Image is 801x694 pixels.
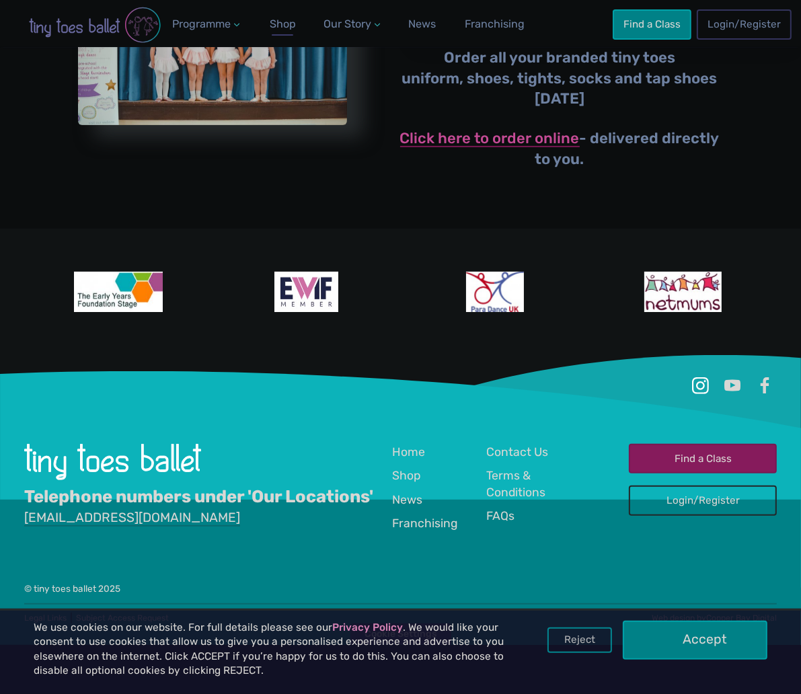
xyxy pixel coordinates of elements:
[720,374,745,398] a: Youtube
[629,486,777,515] a: Login/Register
[396,128,724,170] p: - delivered directly to you.
[323,17,371,30] span: Our Story
[697,9,791,39] a: Login/Register
[486,508,514,526] a: FAQs
[172,17,231,30] span: Programme
[486,509,514,523] span: FAQs
[392,467,420,486] a: Shop
[24,470,201,483] a: Go to home page
[629,444,777,473] a: Find a Class
[459,11,530,38] a: Franchising
[465,17,525,30] span: Franchising
[408,17,436,30] span: News
[14,7,176,43] img: tiny toes ballet
[486,445,548,459] span: Contact Us
[332,621,403,633] a: Privacy Policy
[613,9,691,39] a: Find a Class
[623,621,767,660] a: Accept
[547,627,612,653] a: Reject
[24,486,373,508] a: Telephone numbers under 'Our Locations'
[486,444,548,462] a: Contact Us
[396,48,724,110] p: Order all your branded tiny toes uniform, shoes, tights, socks and tap shoes [DATE]
[466,272,524,312] img: Para Dance UK
[24,510,240,527] a: [EMAIL_ADDRESS][DOMAIN_NAME]
[400,131,580,147] a: Click here to order online
[403,11,441,38] a: News
[688,374,712,398] a: Instagram
[24,444,201,480] img: tiny toes ballet
[167,11,245,38] a: Programme
[24,582,777,595] div: © tiny toes ballet 2025
[34,621,510,679] p: We use cookies on our website. For full details please see our . We would like your consent to us...
[392,469,420,482] span: Shop
[392,444,425,462] a: Home
[392,493,422,506] span: News
[486,469,545,499] span: Terms & Conditions
[392,445,425,459] span: Home
[392,516,458,530] span: Franchising
[392,515,458,533] a: Franchising
[74,272,163,312] img: The Early Years Foundation Stage
[264,11,301,38] a: Shop
[753,374,777,398] a: Facebook
[270,17,296,30] span: Shop
[392,492,422,510] a: News
[274,272,338,312] img: Encouraging Women Into Franchising
[318,11,385,38] a: Our Story
[486,467,568,502] a: Terms & Conditions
